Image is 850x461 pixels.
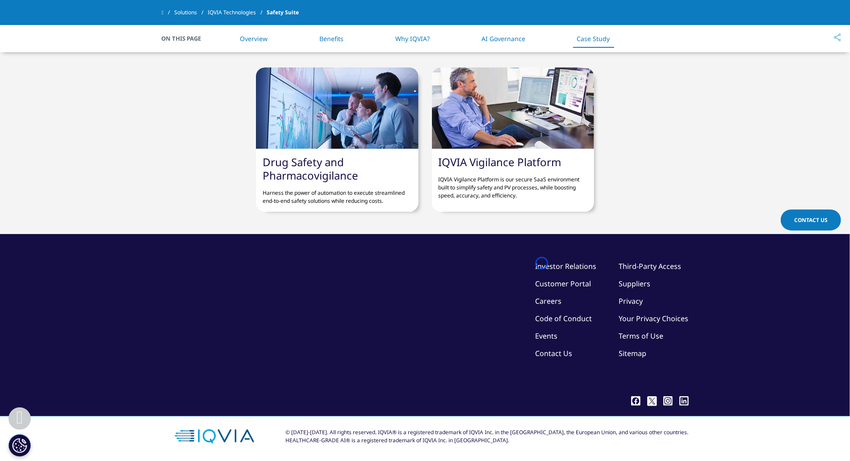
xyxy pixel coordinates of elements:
span: On This Page [162,34,211,43]
a: Sitemap [619,348,647,358]
a: Contact Us [781,210,841,230]
a: Solutions [174,4,208,21]
span: Safety Suite [267,4,299,21]
a: Contact Us [536,348,573,358]
button: Cookies Settings [8,434,31,457]
a: Privacy [619,296,643,306]
a: IQVIA Vigilance Platform [439,155,561,169]
p: IQVIA Vigilance Platform is our secure SaaS environment built to simplify safety and PV processes... [439,169,587,200]
span: Contact Us [794,216,828,224]
a: Your Privacy Choices [619,314,689,323]
a: Drug Safety and Pharmacovigilance [263,155,358,183]
a: Terms of Use [619,331,664,341]
a: Code of Conduct [536,314,592,323]
div: © [DATE]-[DATE]. All rights reserved. IQVIA® is a registered trademark of IQVIA Inc. in the [GEOG... [286,428,689,444]
a: Case Study [577,34,610,43]
a: Careers [536,296,562,306]
a: Suppliers [619,279,651,289]
a: Benefits [319,34,343,43]
a: IQVIA Technologies [208,4,267,21]
a: Investor Relations [536,261,597,271]
a: Third-Party Access [619,261,682,271]
a: AI Governance [482,34,525,43]
a: Events [536,331,558,341]
a: Why IQVIA? [395,34,430,43]
p: Harness the power of automation to execute streamlined end-to-end safety solutions while reducing... [263,182,411,205]
a: Overview [240,34,268,43]
a: Customer Portal [536,279,591,289]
